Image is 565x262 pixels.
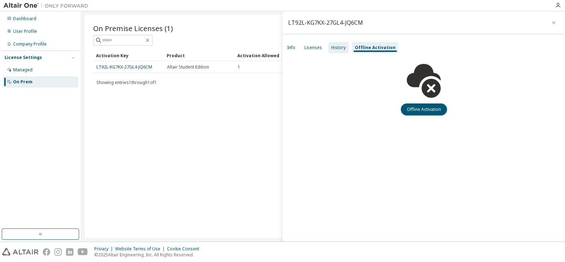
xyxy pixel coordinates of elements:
div: User Profile [13,29,37,34]
img: Altair One [4,2,92,9]
div: History [331,45,346,50]
span: Altair Student Edition [167,64,209,70]
div: Cookie Consent [167,246,203,252]
div: Company Profile [13,41,47,47]
div: Dashboard [13,16,36,22]
p: © 2025 Altair Engineering, Inc. All Rights Reserved. [94,252,203,258]
a: LT92L-KG7KX-27GL4-JQ6CM [96,64,152,70]
div: LT92L-KG7KX-27GL4-JQ6CM [288,20,363,25]
div: Licenses [304,45,322,50]
div: Activation Allowed [237,50,302,61]
div: Privacy [94,246,115,252]
div: License Settings [5,55,42,60]
div: On Prem [13,79,32,85]
div: Info [287,45,295,50]
button: Offline Activation [401,103,447,115]
img: instagram.svg [54,248,62,256]
img: altair_logo.svg [2,248,38,256]
div: Activation Key [96,50,161,61]
span: Showing entries 1 through 1 of 1 [96,79,157,85]
span: On Premise Licenses (1) [93,23,173,33]
img: linkedin.svg [66,248,73,256]
img: facebook.svg [43,248,50,256]
div: Offline Activation [355,45,395,50]
img: youtube.svg [78,248,88,256]
span: 1 [238,64,240,70]
div: Product [167,50,232,61]
div: Website Terms of Use [115,246,167,252]
div: Managed [13,67,32,73]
